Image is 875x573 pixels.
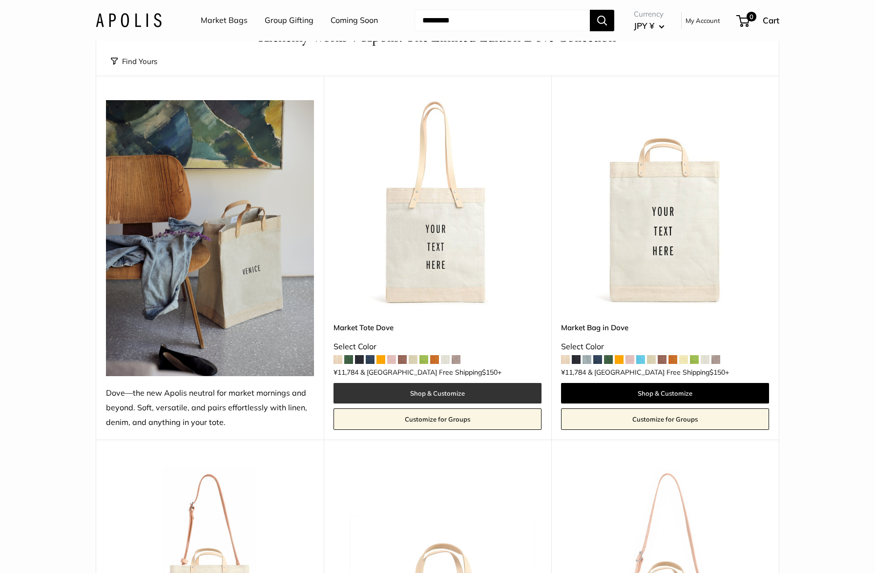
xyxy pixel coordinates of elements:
[333,383,542,403] a: Shop & Customize
[590,10,614,31] button: Search
[561,408,769,430] a: Customize for Groups
[333,100,542,308] a: Market Tote DoveMarket Tote Dove
[588,369,729,376] span: & [GEOGRAPHIC_DATA] Free Shipping +
[686,15,720,26] a: My Account
[360,369,501,376] span: & [GEOGRAPHIC_DATA] Free Shipping +
[737,13,779,28] a: 0 Cart
[709,368,725,377] span: $150
[333,322,542,333] a: Market Tote Dove
[331,13,378,28] a: Coming Soon
[634,18,665,34] button: JPY ¥
[333,100,542,308] img: Market Tote Dove
[333,408,542,430] a: Customize for Groups
[415,10,590,31] input: Search...
[763,15,779,25] span: Cart
[96,13,162,27] img: Apolis
[634,7,665,21] span: Currency
[333,369,358,376] span: ¥11,784
[561,322,769,333] a: Market Bag in Dove
[111,55,157,68] button: Find Yours
[561,383,769,403] a: Shop & Customize
[265,13,313,28] a: Group Gifting
[333,340,542,354] div: Select Color
[482,368,498,377] span: $150
[634,21,654,31] span: JPY ¥
[561,369,586,376] span: ¥11,784
[561,340,769,354] div: Select Color
[106,386,314,430] div: Dove—the new Apolis neutral for market mornings and beyond. Soft, versatile, and pairs effortless...
[747,12,756,21] span: 0
[201,13,248,28] a: Market Bags
[561,100,769,308] img: Market Bag in Dove
[561,100,769,308] a: Market Bag in DoveMarket Bag in Dove
[106,100,314,376] img: Dove—the new Apolis neutral for market mornings and beyond. Soft, versatile, and pairs effortless...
